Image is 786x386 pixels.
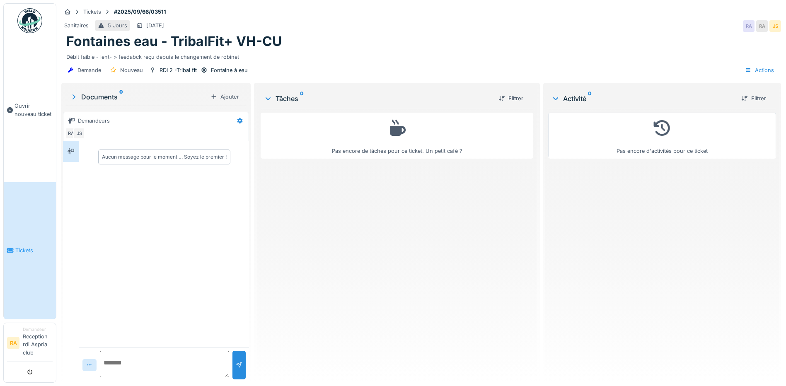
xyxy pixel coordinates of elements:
div: Pas encore de tâches pour ce ticket. Un petit café ? [266,116,528,155]
div: Débit faible - lent- > feedabck reçu depuis le changement de robinet [66,50,776,61]
div: Pas encore d'activités pour ce ticket [554,116,771,155]
sup: 0 [300,94,304,104]
div: Aucun message pour le moment … Soyez le premier ! [102,153,227,161]
div: Sanitaires [64,22,89,29]
div: RA [756,20,768,32]
h1: Fontaines eau - TribalFit+ VH-CU [66,34,282,49]
div: Filtrer [495,93,527,104]
li: RA [7,337,19,349]
div: Ajouter [207,91,242,102]
div: Demandeurs [78,117,110,125]
div: Demandeur [23,326,53,333]
div: RDI 2 -Tribal fit [160,66,197,74]
div: Documents [70,92,207,102]
div: 5 Jours [108,22,127,29]
div: Demande [77,66,101,74]
a: RA DemandeurReception rdi Aspria club [7,326,53,362]
div: JS [73,128,85,139]
span: Ouvrir nouveau ticket [15,102,53,118]
div: Tickets [83,8,101,16]
div: Activité [551,94,735,104]
strong: #2025/09/66/03511 [111,8,169,16]
div: JS [769,20,781,32]
span: Tickets [15,246,53,254]
div: Actions [741,64,778,76]
a: Ouvrir nouveau ticket [4,38,56,182]
li: Reception rdi Aspria club [23,326,53,360]
div: RA [65,128,77,139]
img: Badge_color-CXgf-gQk.svg [17,8,42,33]
div: Filtrer [738,93,769,104]
div: Fontaine à eau [211,66,248,74]
div: Nouveau [120,66,143,74]
div: [DATE] [146,22,164,29]
sup: 0 [119,92,123,102]
sup: 0 [588,94,592,104]
div: RA [743,20,755,32]
div: Tâches [264,94,492,104]
a: Tickets [4,182,56,319]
